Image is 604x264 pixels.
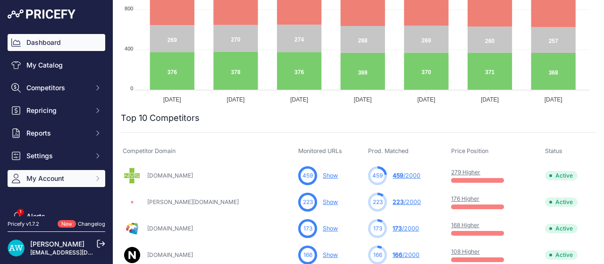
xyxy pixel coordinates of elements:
nav: Sidebar [8,34,105,261]
span: Price Position [451,147,488,154]
h2: Top 10 Competitors [121,111,200,125]
tspan: [DATE] [417,96,435,103]
span: 166 [373,251,382,259]
a: 168 Higher [451,221,479,229]
a: 459/2000 [393,172,420,179]
div: Pricefy v1.7.2 [8,220,39,228]
tspan: [DATE] [354,96,372,103]
span: 166 [303,251,312,259]
span: 173 [393,225,402,232]
a: 166/2000 [393,251,419,258]
span: 173 [373,224,382,233]
span: My Account [26,174,88,183]
img: tab_keywords_by_traffic_grey.svg [94,55,101,62]
a: [DOMAIN_NAME] [147,225,193,232]
img: logo_orange.svg [15,15,23,23]
a: [DOMAIN_NAME] [147,172,193,179]
span: Competitor Domain [123,147,176,154]
span: 223 [303,198,313,206]
span: New [58,220,76,228]
img: website_grey.svg [15,25,23,32]
span: Monitored URLs [298,147,342,154]
a: Show [323,225,338,232]
tspan: [DATE] [227,96,245,103]
div: v 4.0.25 [26,15,46,23]
a: 176 Higher [451,195,479,202]
span: 223 [393,198,404,205]
a: Dashboard [8,34,105,51]
a: 223/2000 [393,198,421,205]
a: Alerts [8,208,105,225]
a: [PERSON_NAME] [30,240,84,248]
span: 459 [372,171,383,180]
button: Settings [8,147,105,164]
span: Competitors [26,83,88,93]
a: [PERSON_NAME][DOMAIN_NAME] [147,198,239,205]
tspan: 400 [125,45,133,51]
div: Keywords by Traffic [104,56,159,62]
span: 166 [393,251,403,258]
button: Competitors [8,79,105,96]
a: [DOMAIN_NAME] [147,251,193,258]
div: Domain: [DOMAIN_NAME] [25,25,104,32]
a: Show [323,251,338,258]
a: Changelog [78,221,105,227]
span: Settings [26,151,88,161]
span: Repricing [26,106,88,115]
tspan: [DATE] [163,96,181,103]
a: My Catalog [8,57,105,74]
span: Prod. Matched [368,147,409,154]
a: [EMAIL_ADDRESS][DOMAIN_NAME] [30,249,129,256]
tspan: [DATE] [481,96,499,103]
a: 173/2000 [393,225,419,232]
a: 279 Higher [451,169,480,176]
tspan: [DATE] [545,96,562,103]
span: Active [545,250,578,260]
span: 459 [393,172,403,179]
span: 173 [303,224,312,233]
img: tab_domain_overview_orange.svg [25,55,33,62]
span: 459 [302,171,313,180]
tspan: 0 [130,85,133,91]
tspan: [DATE] [290,96,308,103]
button: Reports [8,125,105,142]
div: Domain Overview [36,56,84,62]
span: 223 [373,198,383,206]
tspan: 800 [125,6,133,11]
span: Active [545,224,578,233]
button: My Account [8,170,105,187]
a: Show [323,172,338,179]
span: Active [545,197,578,207]
span: Status [545,147,562,154]
a: 108 Higher [451,248,480,255]
span: Reports [26,128,88,138]
img: Pricefy Logo [8,9,75,19]
span: Active [545,171,578,180]
a: Show [323,198,338,205]
button: Repricing [8,102,105,119]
